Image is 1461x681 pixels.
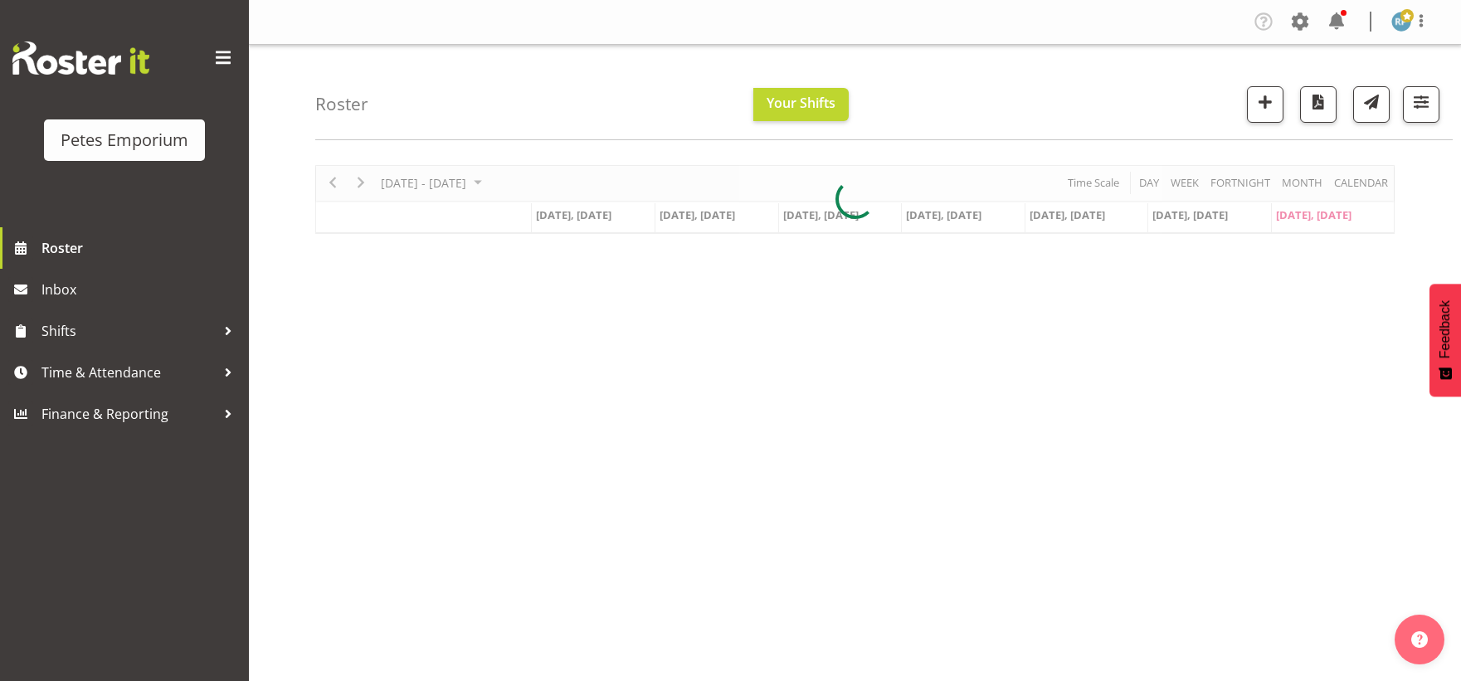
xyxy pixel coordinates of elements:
[1429,284,1461,396] button: Feedback - Show survey
[41,401,216,426] span: Finance & Reporting
[1391,12,1411,32] img: reina-puketapu721.jpg
[1247,86,1283,123] button: Add a new shift
[61,128,188,153] div: Petes Emporium
[12,41,149,75] img: Rosterit website logo
[41,236,241,260] span: Roster
[315,95,368,114] h4: Roster
[1438,300,1453,358] span: Feedback
[1300,86,1337,123] button: Download a PDF of the roster according to the set date range.
[753,88,849,121] button: Your Shifts
[1403,86,1439,123] button: Filter Shifts
[767,94,835,112] span: Your Shifts
[1411,631,1428,648] img: help-xxl-2.png
[41,319,216,343] span: Shifts
[41,277,241,302] span: Inbox
[1353,86,1390,123] button: Send a list of all shifts for the selected filtered period to all rostered employees.
[41,360,216,385] span: Time & Attendance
